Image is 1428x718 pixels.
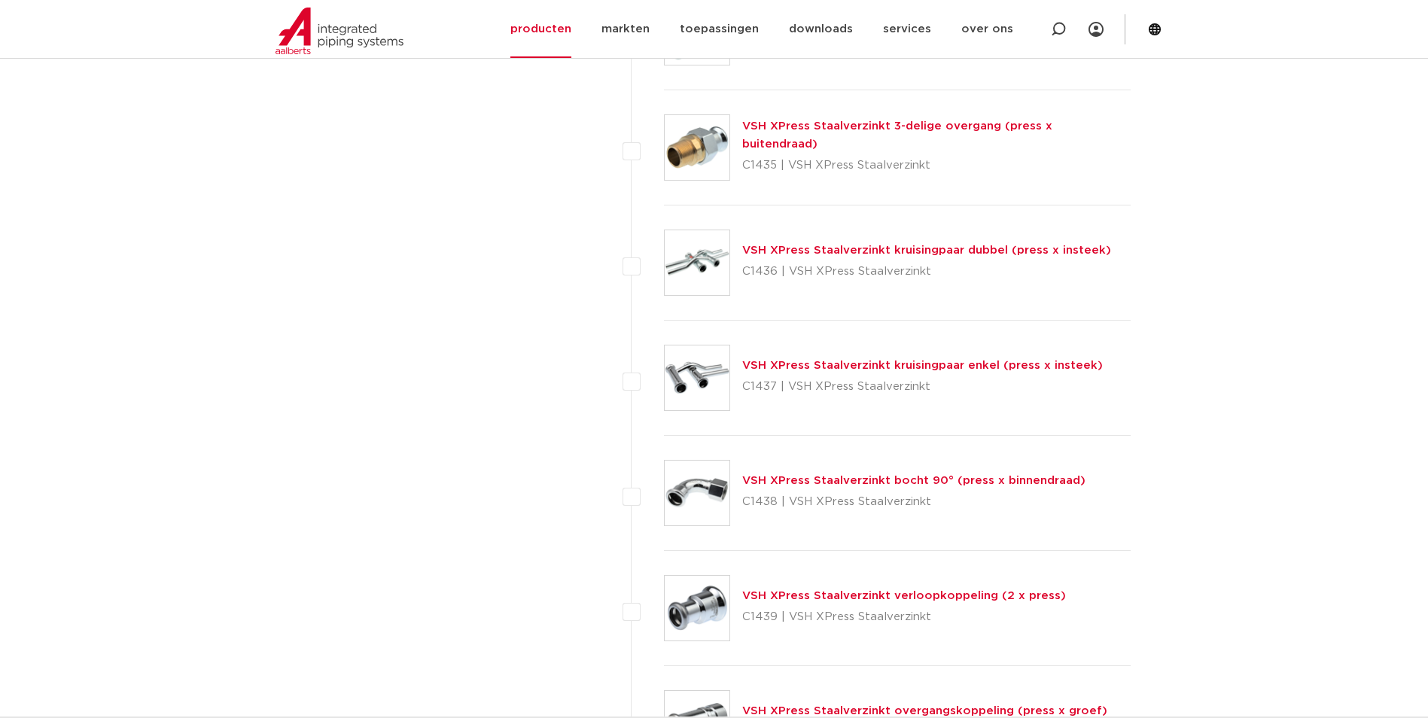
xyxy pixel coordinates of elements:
a: VSH XPress Staalverzinkt kruisingpaar dubbel (press x insteek) [742,245,1111,256]
img: Thumbnail for VSH XPress Staalverzinkt kruisingpaar dubbel (press x insteek) [665,230,729,295]
a: VSH XPress Staalverzinkt overgangskoppeling (press x groef) [742,705,1107,716]
a: VSH XPress Staalverzinkt verloopkoppeling (2 x press) [742,590,1066,601]
p: C1439 | VSH XPress Staalverzinkt [742,605,1066,629]
p: C1438 | VSH XPress Staalverzinkt [742,490,1085,514]
img: Thumbnail for VSH XPress Staalverzinkt kruisingpaar enkel (press x insteek) [665,345,729,410]
img: Thumbnail for VSH XPress Staalverzinkt bocht 90° (press x binnendraad) [665,461,729,525]
a: VSH XPress Staalverzinkt kruisingpaar enkel (press x insteek) [742,360,1103,371]
img: Thumbnail for VSH XPress Staalverzinkt verloopkoppeling (2 x press) [665,576,729,640]
p: C1436 | VSH XPress Staalverzinkt [742,260,1111,284]
img: Thumbnail for VSH XPress Staalverzinkt 3-delige overgang (press x buitendraad) [665,115,729,180]
a: VSH XPress Staalverzinkt 3-delige overgang (press x buitendraad) [742,120,1052,150]
a: VSH XPress Staalverzinkt bocht 90° (press x binnendraad) [742,475,1085,486]
p: C1435 | VSH XPress Staalverzinkt [742,154,1131,178]
p: C1437 | VSH XPress Staalverzinkt [742,375,1103,399]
